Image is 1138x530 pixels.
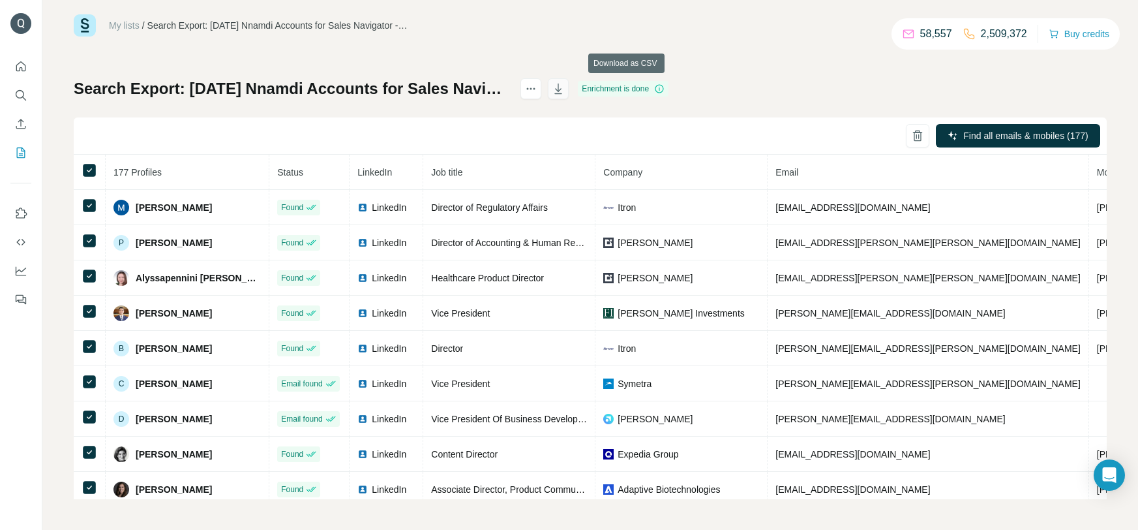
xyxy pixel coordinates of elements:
[281,343,303,354] span: Found
[372,377,406,390] span: LinkedIn
[775,449,930,460] span: [EMAIL_ADDRESS][DOMAIN_NAME]
[281,378,322,390] span: Email found
[372,272,406,285] span: LinkedIn
[113,305,129,321] img: Avatar
[775,273,1081,283] span: [EMAIL_ADDRESS][PERSON_NAME][PERSON_NAME][DOMAIN_NAME]
[775,484,930,495] span: [EMAIL_ADDRESS][DOMAIN_NAME]
[357,484,368,495] img: LinkedIn logo
[963,129,1088,142] span: Find all emails & mobiles (177)
[775,238,1081,248] span: [EMAIL_ADDRESS][PERSON_NAME][PERSON_NAME][DOMAIN_NAME]
[357,167,392,178] span: LinkedIn
[281,237,303,249] span: Found
[281,202,303,213] span: Found
[775,379,1081,389] span: [PERSON_NAME][EMAIL_ADDRESS][PERSON_NAME][DOMAIN_NAME]
[578,81,668,97] div: Enrichment is done
[618,272,693,285] span: [PERSON_NAME]
[775,167,798,178] span: Email
[113,200,129,215] img: Avatar
[1094,460,1125,491] div: Open Intercom Messenger
[603,167,642,178] span: Company
[603,343,614,354] img: company-logo
[431,484,612,495] span: Associate Director, Product Communications
[113,235,129,251] div: P
[10,230,31,254] button: Use Surfe API
[113,167,162,178] span: 177 Profiles
[372,201,406,214] span: LinkedIn
[281,307,303,319] span: Found
[357,343,368,354] img: LinkedIn logo
[357,414,368,424] img: LinkedIn logo
[618,483,720,496] span: Adaptive Biotechnologies
[281,413,322,425] span: Email found
[618,448,678,461] span: Expedia Group
[357,202,368,213] img: LinkedIn logo
[431,414,598,424] span: Vice President Of Business Development
[113,411,129,427] div: D
[372,307,406,320] span: LinkedIn
[981,26,1027,42] p: 2,509,372
[113,482,129,497] img: Avatar
[775,202,930,213] span: [EMAIL_ADDRESS][DOMAIN_NAME]
[520,78,541,99] button: actions
[618,342,636,355] span: Itron
[775,308,1005,319] span: [PERSON_NAME][EMAIL_ADDRESS][DOMAIN_NAME]
[372,448,406,461] span: LinkedIn
[372,413,406,426] span: LinkedIn
[136,448,212,461] span: [PERSON_NAME]
[603,273,614,283] img: company-logo
[1049,25,1109,43] button: Buy credits
[618,307,745,320] span: [PERSON_NAME] Investments
[603,379,614,389] img: company-logo
[113,270,129,286] img: Avatar
[431,202,548,213] span: Director of Regulatory Affairs
[113,446,129,462] img: Avatar
[936,124,1100,148] button: Find all emails & mobiles (177)
[113,376,129,392] div: C
[136,413,212,426] span: [PERSON_NAME]
[603,238,614,248] img: company-logo
[357,379,368,389] img: LinkedIn logo
[431,308,490,319] span: Vice President
[281,272,303,284] span: Found
[281,448,303,460] span: Found
[10,259,31,283] button: Dashboard
[136,483,212,496] span: [PERSON_NAME]
[431,167,462,178] span: Job title
[372,236,406,249] span: LinkedIn
[277,167,303,178] span: Status
[10,13,31,34] img: Avatar
[10,112,31,136] button: Enrich CSV
[142,19,145,32] li: /
[603,202,614,213] img: company-logo
[74,14,96,37] img: Surfe Logo
[74,78,509,99] h1: Search Export: [DATE] Nnamdi Accounts for Sales Navigator - Sheet1, CXO, Vice President, Director...
[372,483,406,496] span: LinkedIn
[618,236,693,249] span: [PERSON_NAME]
[136,307,212,320] span: [PERSON_NAME]
[10,141,31,164] button: My lists
[618,413,693,426] span: [PERSON_NAME]
[10,202,31,225] button: Use Surfe on LinkedIn
[10,288,31,311] button: Feedback
[109,20,140,31] a: My lists
[603,308,614,319] img: company-logo
[431,238,607,248] span: Director of Accounting & Human Resources
[136,377,212,390] span: [PERSON_NAME]
[136,236,212,249] span: [PERSON_NAME]
[10,84,31,107] button: Search
[775,343,1081,354] span: [PERSON_NAME][EMAIL_ADDRESS][PERSON_NAME][DOMAIN_NAME]
[431,379,490,389] span: Vice President
[920,26,952,42] p: 58,557
[357,238,368,248] img: LinkedIn logo
[136,201,212,214] span: [PERSON_NAME]
[431,449,498,460] span: Content Director
[1097,167,1124,178] span: Mobile
[618,201,636,214] span: Itron
[431,343,463,354] span: Director
[775,414,1005,424] span: [PERSON_NAME][EMAIL_ADDRESS][DOMAIN_NAME]
[136,272,261,285] span: Alyssapennini [PERSON_NAME]
[618,377,651,390] span: Symetra
[372,342,406,355] span: LinkedIn
[357,449,368,460] img: LinkedIn logo
[281,484,303,495] span: Found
